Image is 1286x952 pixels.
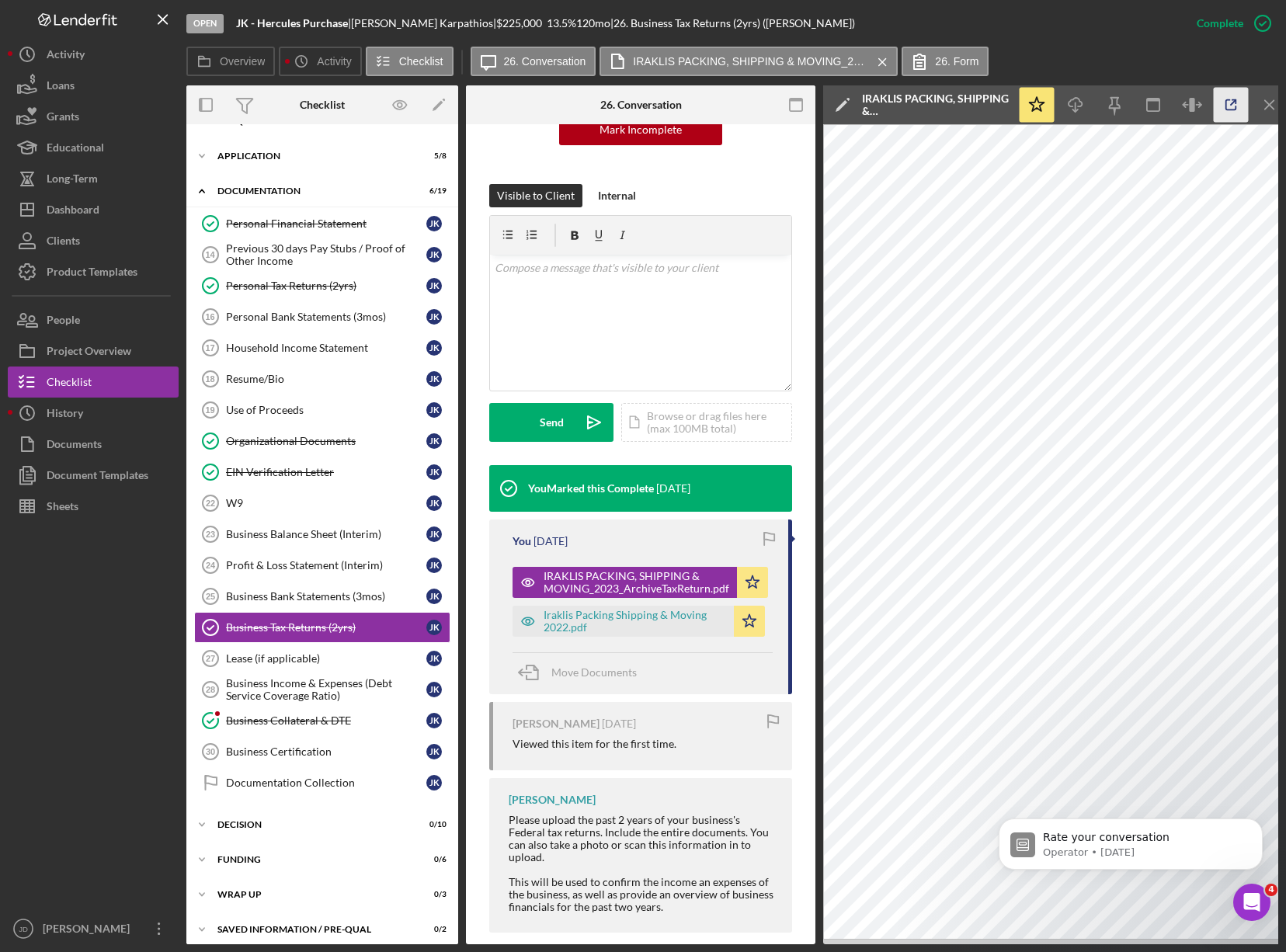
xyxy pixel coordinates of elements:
[8,367,179,398] button: Checklist
[206,654,215,663] tspan: 27
[426,340,442,356] div: J K
[540,403,564,442] div: Send
[426,713,442,728] div: J K
[1197,8,1243,39] div: Complete
[47,398,83,433] div: History
[226,745,426,758] div: Business Certification
[47,70,75,105] div: Loans
[47,367,92,401] div: Checklist
[47,304,80,339] div: People
[419,186,447,196] div: 6 / 19
[217,925,408,934] div: Saved Information / Pre-Qual
[226,677,426,702] div: Business Income & Expenses (Debt Service Coverage Ratio)
[426,216,442,231] div: J K
[217,855,408,864] div: Funding
[426,589,442,604] div: J K
[206,499,215,508] tspan: 22
[206,747,215,756] tspan: 30
[426,371,442,387] div: J K
[366,47,454,76] button: Checklist
[426,775,442,790] div: J K
[279,47,361,76] button: Activity
[600,47,898,76] button: IRAKLIS PACKING, SHIPPING & MOVING_2023_ArchiveTaxReturn.pdf
[194,736,450,767] a: 30Business CertificationJK
[194,457,450,488] a: EIN Verification LetterJK
[602,717,636,730] time: 2025-06-19 14:24
[862,92,1010,117] div: IRAKLIS PACKING, SHIPPING & MOVING_2023_ArchiveTaxReturn.pdf
[8,70,179,101] a: Loans
[610,17,855,30] div: | 26. Business Tax Returns (2yrs) ([PERSON_NAME])
[426,744,442,759] div: J K
[426,433,442,449] div: J K
[226,528,426,540] div: Business Balance Sheet (Interim)
[559,114,722,145] button: Mark Incomplete
[47,460,148,495] div: Document Templates
[426,682,442,697] div: J K
[600,114,682,145] div: Mark Incomplete
[598,184,636,207] div: Internal
[226,242,426,267] div: Previous 30 days Pay Stubs / Proof of Other Income
[317,55,351,68] label: Activity
[47,101,79,136] div: Grants
[226,652,426,665] div: Lease (if applicable)
[8,335,179,367] button: Project Overview
[205,312,214,321] tspan: 16
[426,651,442,666] div: J K
[217,186,408,196] div: Documentation
[8,304,179,335] button: People
[528,482,654,495] div: You Marked this Complete
[513,653,652,692] button: Move Documents
[419,151,447,161] div: 5 / 8
[8,225,179,256] a: Clients
[47,225,80,260] div: Clients
[47,132,104,167] div: Educational
[194,208,450,239] a: Personal Financial StatementJK
[656,482,690,495] time: 2025-06-29 22:05
[194,332,450,363] a: 17Household Income StatementJK
[47,429,102,464] div: Documents
[194,767,450,798] a: Documentation CollectionJK
[8,398,179,429] button: History
[547,17,576,30] div: 13.5 %
[226,435,426,447] div: Organizational Documents
[226,280,426,292] div: Personal Tax Returns (2yrs)
[194,301,450,332] a: 16Personal Bank Statements (3mos)JK
[8,256,179,287] button: Product Templates
[399,55,443,68] label: Checklist
[8,101,179,132] button: Grants
[8,39,179,70] a: Activity
[426,278,442,294] div: J K
[8,132,179,163] button: Educational
[194,363,450,394] a: 18Resume/BioJK
[226,714,426,727] div: Business Collateral & DTE
[576,17,610,30] div: 120 mo
[1233,884,1270,921] iframe: Intercom live chat
[426,526,442,542] div: J K
[975,786,1286,910] iframe: Intercom notifications message
[194,550,450,581] a: 24Profit & Loss Statement (Interim)JK
[47,335,131,370] div: Project Overview
[513,738,676,750] div: Viewed this item for the first time.
[217,890,408,899] div: Wrap up
[8,491,179,522] button: Sheets
[206,592,215,601] tspan: 25
[8,163,179,194] button: Long-Term
[236,17,351,30] div: |
[205,343,214,353] tspan: 17
[8,429,179,460] button: Documents
[497,184,575,207] div: Visible to Client
[426,247,442,262] div: J K
[205,250,215,259] tspan: 14
[194,674,450,705] a: 28Business Income & Expenses (Debt Service Coverage Ratio)JK
[426,558,442,573] div: J K
[600,99,682,111] div: 26. Conversation
[509,814,777,914] div: Please upload the past 2 years of your business's Federal tax returns. Include the entire documen...
[194,426,450,457] a: Organizational DocumentsJK
[513,717,600,730] div: [PERSON_NAME]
